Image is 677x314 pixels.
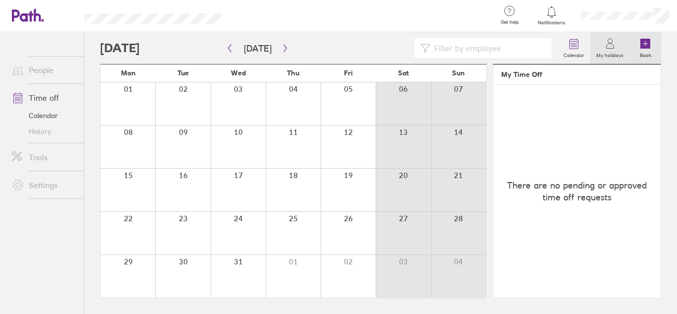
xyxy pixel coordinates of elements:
label: Book [634,50,657,59]
input: Filter by employee [430,39,546,58]
a: My holidays [590,32,629,64]
a: Notifications [536,5,568,26]
label: Calendar [558,50,590,59]
a: Settings [4,175,84,195]
span: Fri [344,69,353,77]
span: Notifications [536,20,568,26]
a: History [4,124,84,139]
a: People [4,60,84,80]
span: Sat [398,69,409,77]
a: Tools [4,147,84,167]
a: Time off [4,88,84,108]
span: Sun [452,69,465,77]
span: Thu [287,69,299,77]
a: Book [629,32,661,64]
button: [DATE] [236,40,280,57]
label: My holidays [590,50,629,59]
span: Wed [231,69,246,77]
a: Calendar [558,32,590,64]
div: There are no pending or approved time off requests [493,85,661,298]
span: Get help [494,19,526,25]
a: Calendar [4,108,84,124]
span: Tue [177,69,189,77]
header: My Time Off [493,64,661,85]
span: Mon [121,69,136,77]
